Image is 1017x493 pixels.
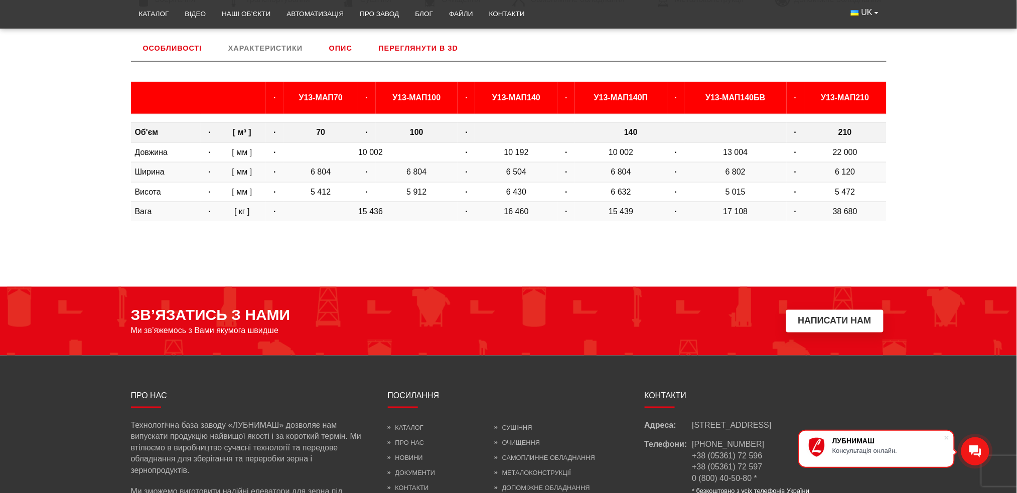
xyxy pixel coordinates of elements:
[624,128,638,136] b: 140
[645,392,687,400] span: Контакти
[565,168,567,176] strong: ·
[675,148,677,156] strong: ·
[131,326,279,336] span: Ми зв’яжемось з Вами якумога швидше
[273,148,275,156] strong: ·
[218,162,266,182] td: [ мм ]
[131,202,201,221] td: Вага
[131,3,177,25] a: Каталог
[441,3,481,25] a: Файли
[794,148,796,156] strong: ·
[692,474,758,483] a: 0 (800) 40-50-80 *
[692,420,772,431] span: [STREET_ADDRESS]
[794,128,796,136] strong: ·
[575,202,667,221] td: 15 439
[283,202,458,221] td: 15 436
[804,202,887,221] td: 38 680
[684,142,786,162] td: 13 004
[388,469,435,477] a: Документи
[177,3,214,25] a: Відео
[794,93,796,102] strong: ·
[135,128,159,136] b: Об'єм
[466,188,468,196] strong: ·
[352,3,407,25] a: Про завод
[233,128,251,136] b: [ м³ ]
[675,188,677,196] strong: ·
[208,148,210,156] strong: ·
[832,447,944,454] div: Консультація онлайн.
[804,162,887,182] td: 6 120
[273,168,275,176] strong: ·
[466,207,468,216] strong: ·
[388,484,429,492] a: Контакти
[475,182,557,202] td: 6 430
[466,128,468,136] strong: ·
[283,162,358,182] td: 6 804
[475,142,557,162] td: 10 192
[208,128,210,136] strong: ·
[481,3,533,25] a: Контакти
[692,440,765,449] a: [PHONE_NUMBER]
[131,420,373,476] p: Технологічна база заводу «ЛУБНИМАШ» дозволяє нам випускати продукцію найвищої якості і за коротки...
[131,142,201,162] td: Довжина
[376,162,458,182] td: 6 804
[131,392,167,400] span: Про нас
[794,188,796,196] strong: ·
[407,3,441,25] a: Блог
[366,168,368,176] strong: ·
[565,188,567,196] strong: ·
[208,168,210,176] strong: ·
[388,424,423,432] a: Каталог
[283,142,458,162] td: 10 002
[475,162,557,182] td: 6 504
[575,182,667,202] td: 6 632
[131,182,201,202] td: Висота
[804,142,887,162] td: 22 000
[492,93,540,102] b: У13-МАП140
[388,392,440,400] span: Посилання
[273,128,275,136] strong: ·
[495,469,571,477] a: Металоконструкції
[794,168,796,176] strong: ·
[821,93,869,102] b: У13-МАП210
[675,93,677,102] strong: ·
[216,35,315,61] a: Характеристики
[317,35,364,61] a: Опис
[495,424,532,432] a: Сушіння
[843,3,886,22] button: UK
[495,484,590,492] a: Допоміжне обладнання
[794,207,796,216] strong: ·
[283,182,358,202] td: 5 412
[392,93,441,102] b: У13-МАП100
[565,207,567,216] strong: ·
[675,168,677,176] strong: ·
[410,128,423,136] b: 100
[316,128,325,136] b: 70
[214,3,278,25] a: Наші об’єкти
[208,188,210,196] strong: ·
[466,93,468,102] strong: ·
[684,182,786,202] td: 5 015
[273,188,275,196] strong: ·
[565,93,567,102] strong: ·
[366,128,368,136] strong: ·
[851,10,859,16] img: Українська
[388,454,423,462] a: Новини
[645,420,692,431] span: Адреса:
[131,162,201,182] td: Ширина
[594,93,648,102] b: У13-МАП140П
[684,202,786,221] td: 17 108
[131,35,214,61] a: Особливості
[692,452,763,460] a: +38 (05361) 72 596
[376,182,458,202] td: 5 912
[565,148,567,156] strong: ·
[804,182,887,202] td: 5 472
[692,463,763,471] a: +38 (05361) 72 597
[838,128,852,136] b: 210
[273,93,275,102] strong: ·
[273,207,275,216] strong: ·
[495,439,540,447] a: Очищення
[218,202,266,221] td: [ кг ]
[218,142,266,162] td: [ мм ]
[575,142,667,162] td: 10 002
[832,437,944,445] div: ЛУБНИМАШ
